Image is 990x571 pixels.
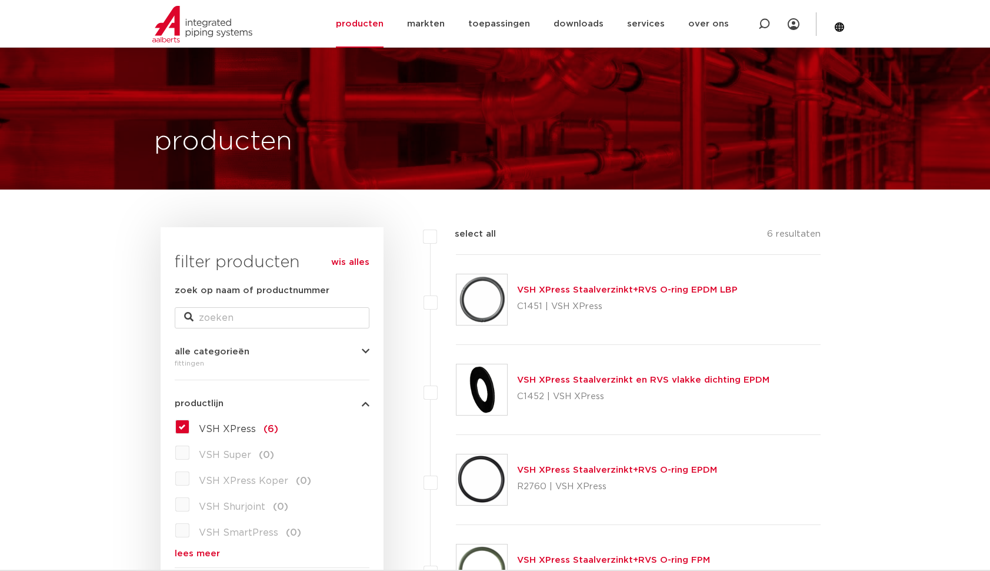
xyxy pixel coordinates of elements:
[175,549,369,558] a: lees meer
[767,227,821,245] p: 6 resultaten
[199,502,265,512] span: VSH Shurjoint
[259,450,274,460] span: (0)
[154,123,292,161] h1: producten
[199,528,278,537] span: VSH SmartPress
[456,454,507,505] img: Thumbnail for VSH XPress Staalverzinkt+RVS O-ring EPDM
[286,528,301,537] span: (0)
[517,477,717,496] p: R2760 | VSH XPress
[175,347,249,356] span: alle categorieën
[456,364,507,415] img: Thumbnail for VSH XPress Staalverzinkt en RVS vlakke dichting EPDM
[175,307,369,328] input: zoeken
[517,466,717,474] a: VSH XPress Staalverzinkt+RVS O-ring EPDM
[175,284,329,298] label: zoek op naam of productnummer
[273,502,288,512] span: (0)
[331,255,369,270] a: wis alles
[199,424,256,434] span: VSH XPress
[517,285,738,294] a: VSH XPress Staalverzinkt+RVS O-ring EPDM LBP
[175,251,369,274] h3: filter producten
[517,297,738,316] p: C1451 | VSH XPress
[517,387,769,406] p: C1452 | VSH XPress
[296,476,311,486] span: (0)
[199,450,251,460] span: VSH Super
[199,476,288,486] span: VSH XPress Koper
[175,347,369,356] button: alle categorieën
[175,399,369,408] button: productlijn
[175,399,224,408] span: productlijn
[175,356,369,370] div: fittingen
[456,274,507,325] img: Thumbnail for VSH XPress Staalverzinkt+RVS O-ring EPDM LBP
[264,424,278,434] span: (6)
[517,556,710,565] a: VSH XPress Staalverzinkt+RVS O-ring FPM
[437,227,496,241] label: select all
[517,376,769,384] a: VSH XPress Staalverzinkt en RVS vlakke dichting EPDM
